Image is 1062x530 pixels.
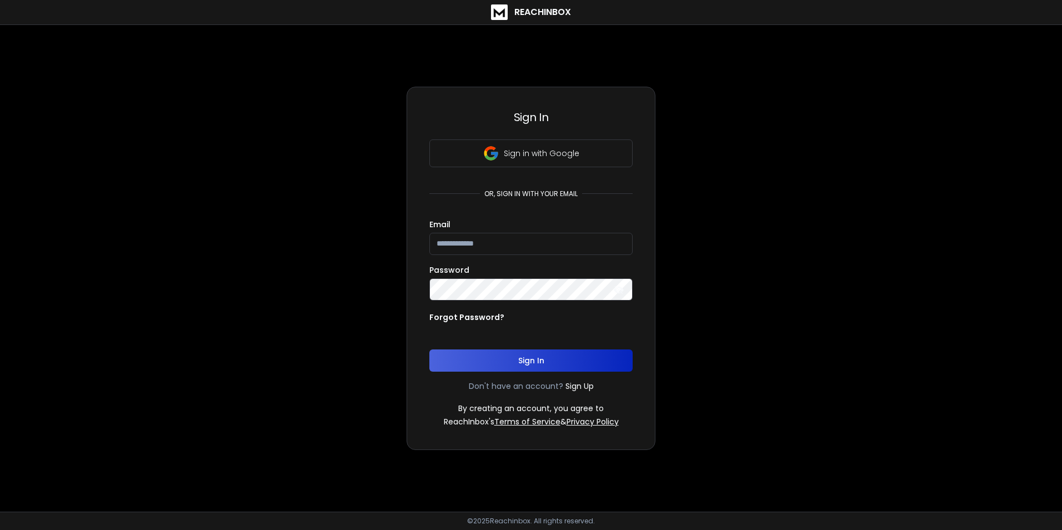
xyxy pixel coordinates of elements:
[494,416,560,427] a: Terms of Service
[491,4,508,20] img: logo
[458,403,604,414] p: By creating an account, you agree to
[467,517,595,526] p: © 2025 Reachinbox. All rights reserved.
[469,381,563,392] p: Don't have an account?
[429,349,633,372] button: Sign In
[567,416,619,427] a: Privacy Policy
[491,4,571,20] a: ReachInbox
[565,381,594,392] a: Sign Up
[504,148,579,159] p: Sign in with Google
[429,266,469,274] label: Password
[429,221,450,228] label: Email
[429,139,633,167] button: Sign in with Google
[429,312,504,323] p: Forgot Password?
[444,416,619,427] p: ReachInbox's &
[429,109,633,125] h3: Sign In
[514,6,571,19] h1: ReachInbox
[480,189,582,198] p: or, sign in with your email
